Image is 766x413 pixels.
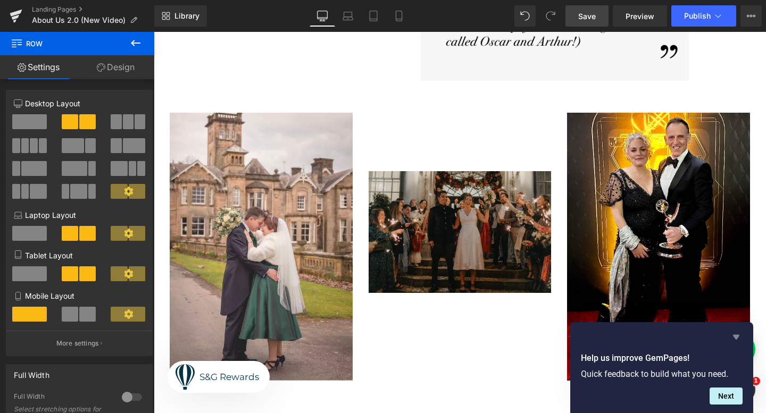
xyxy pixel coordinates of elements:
a: New Library [154,5,207,27]
p: Tablet Layout [14,250,145,261]
button: More [740,5,762,27]
a: Tablet [361,5,386,27]
button: Next question [710,387,743,404]
span: Library [174,11,199,21]
a: Landing Pages [32,5,154,14]
button: S&G Rewards [14,329,116,361]
a: Design [77,55,154,79]
a: Desktop [310,5,335,27]
span: Publish [684,12,711,20]
span: Row [11,32,117,55]
p: Desktop Layout [14,98,145,109]
h2: Help us improve GemPages! [581,352,743,365]
a: Laptop [335,5,361,27]
div: Full Width [14,365,49,380]
button: Undo [514,5,536,27]
button: Redo [540,5,561,27]
div: Full Width [14,392,111,403]
p: Laptop Layout [14,209,145,221]
span: Save [578,11,596,22]
span: About Us 2.0 (New Video) [32,16,126,24]
span: 1 [752,377,760,385]
span: Preview [626,11,654,22]
p: Mobile Layout [14,290,145,301]
button: Publish [671,5,736,27]
span: S&G Rewards [46,340,105,350]
p: Quick feedback to build what you need. [581,369,743,379]
div: Help us improve GemPages! [581,331,743,404]
button: Hide survey [730,331,743,343]
a: Preview [613,5,667,27]
a: Mobile [386,5,412,27]
button: More settings [6,331,152,356]
p: More settings [56,339,99,348]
